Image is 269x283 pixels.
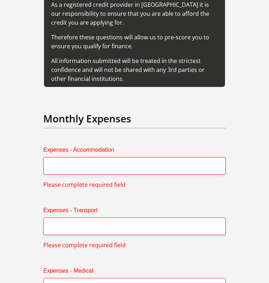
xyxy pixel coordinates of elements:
[43,157,226,175] input: Expenses - Accommodation
[43,180,126,189] span: Please complete required field
[43,146,226,157] label: Expenses - Accommodation
[43,206,226,218] label: Expenses - Transport
[43,267,226,278] label: Expenses - Medical
[43,241,126,249] span: Please complete required field
[43,218,226,235] input: Expenses - Transport
[43,113,226,125] h2: Monthly Expenses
